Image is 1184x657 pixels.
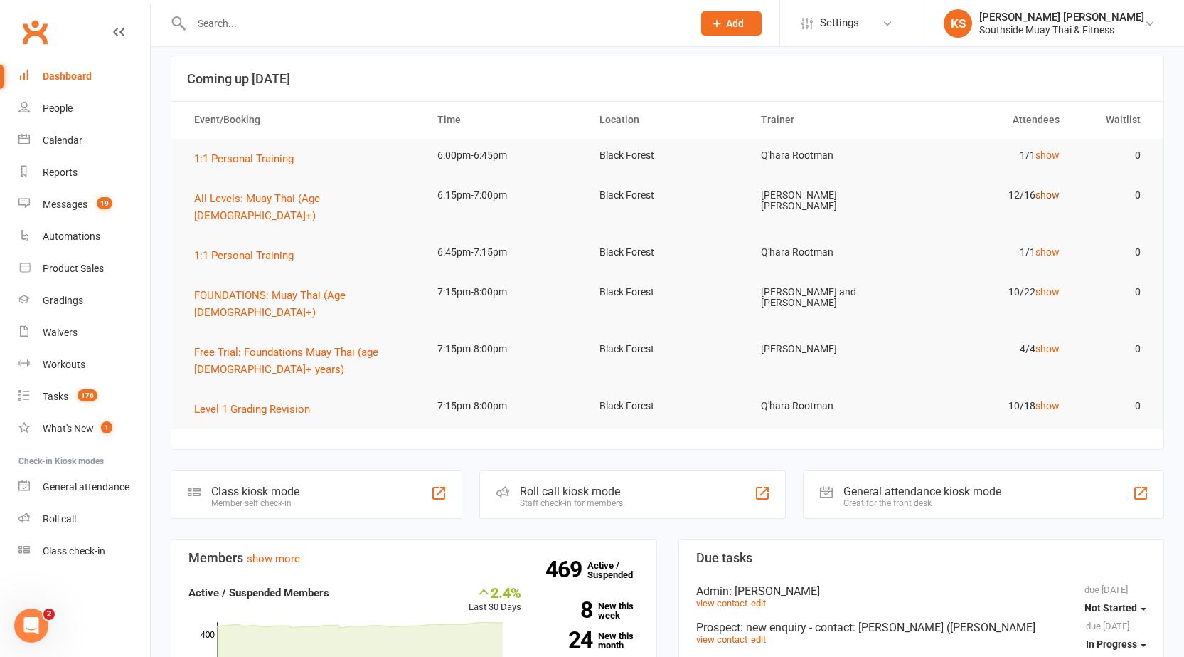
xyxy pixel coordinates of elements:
a: edit [751,598,766,609]
td: 1/1 [910,139,1072,172]
div: Calendar [43,135,82,146]
a: show [1035,400,1060,411]
a: Dashboard [18,61,150,93]
span: FOUNDATIONS: Muay Thai (Age [DEMOGRAPHIC_DATA]+) [194,289,346,319]
td: Black Forest [587,179,749,212]
td: Black Forest [587,275,749,309]
strong: Active / Suspended Members [188,587,329,599]
div: Gradings [43,295,83,306]
td: 4/4 [910,332,1072,366]
button: Level 1 Grading Revision [194,401,320,418]
div: Prospect: new enquiry - contact [696,621,1147,634]
button: All Levels: Muay Thai (Age [DEMOGRAPHIC_DATA]+) [194,190,412,224]
div: Roll call [43,513,76,525]
div: Class kiosk mode [211,485,299,498]
strong: 24 [543,629,592,651]
div: Tasks [43,391,68,402]
td: 6:15pm-7:00pm [425,179,587,212]
th: Waitlist [1072,102,1153,138]
span: 1 [101,421,112,433]
a: Automations [18,221,150,253]
th: Event/Booking [181,102,425,138]
div: General attendance [43,481,129,493]
td: 0 [1072,275,1153,309]
div: Staff check-in for members [520,498,623,508]
iframe: Intercom live chat [14,609,48,643]
div: Waivers [43,327,78,338]
div: Automations [43,231,100,242]
button: FOUNDATIONS: Muay Thai (Age [DEMOGRAPHIC_DATA]+) [194,287,412,321]
span: 176 [78,389,97,401]
a: 469Active / Suspended [587,550,650,590]
td: 0 [1072,389,1153,423]
a: view contact [696,598,747,609]
td: 7:15pm-8:00pm [425,275,587,309]
span: 1:1 Personal Training [194,249,294,262]
button: Not Started [1084,595,1146,621]
td: 6:45pm-7:15pm [425,236,587,269]
button: Free Trial: Foundations Muay Thai (age [DEMOGRAPHIC_DATA]+ years) [194,344,412,378]
a: 24New this month [543,631,639,650]
td: Black Forest [587,139,749,172]
div: KS [944,9,972,38]
td: Q'hara Rootman [748,389,910,423]
h3: Coming up [DATE] [187,72,1148,86]
div: People [43,103,73,114]
div: Southside Muay Thai & Fitness [979,23,1144,36]
a: Class kiosk mode [18,535,150,567]
div: Product Sales [43,263,104,274]
span: Level 1 Grading Revision [194,403,310,416]
th: Location [587,102,749,138]
div: Great for the front desk [843,498,1001,508]
div: Roll call kiosk mode [520,485,623,498]
a: show [1035,246,1060,258]
th: Trainer [748,102,910,138]
div: Member self check-in [211,498,299,508]
td: 0 [1072,139,1153,172]
th: Time [425,102,587,138]
span: 19 [97,197,112,209]
a: Messages 19 [18,189,150,221]
td: Q'hara Rootman [748,139,910,172]
a: show [1035,286,1060,298]
strong: 8 [543,599,592,621]
a: Reports [18,157,150,189]
a: Clubworx [17,14,53,50]
td: Black Forest [587,332,749,366]
button: Add [701,11,762,36]
a: General attendance kiosk mode [18,471,150,503]
a: 8New this week [543,601,639,620]
a: edit [751,634,766,645]
a: show [1035,149,1060,161]
div: General attendance kiosk mode [843,485,1001,498]
a: Roll call [18,503,150,535]
a: People [18,93,150,125]
div: Dashboard [43,70,92,82]
span: Not Started [1084,602,1137,614]
a: show more [247,552,300,565]
div: Admin [696,584,1147,598]
div: Reports [43,167,78,178]
h3: Due tasks [696,551,1147,565]
td: Q'hara Rootman [748,236,910,269]
span: 2 [43,609,55,620]
span: All Levels: Muay Thai (Age [DEMOGRAPHIC_DATA]+) [194,192,320,222]
td: 0 [1072,236,1153,269]
input: Search... [187,14,683,33]
td: Black Forest [587,389,749,423]
strong: 469 [545,559,587,580]
td: [PERSON_NAME] [748,332,910,366]
div: Workouts [43,359,85,370]
span: Add [726,18,744,29]
a: Gradings [18,285,150,317]
a: What's New1 [18,413,150,445]
div: 2.4% [469,584,521,600]
td: 0 [1072,179,1153,212]
td: [PERSON_NAME] [PERSON_NAME] [748,179,910,224]
td: 10/22 [910,275,1072,309]
a: Waivers [18,317,150,349]
td: 0 [1072,332,1153,366]
td: [PERSON_NAME] and [PERSON_NAME] [748,275,910,320]
a: Tasks 176 [18,381,150,413]
a: Calendar [18,125,150,157]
